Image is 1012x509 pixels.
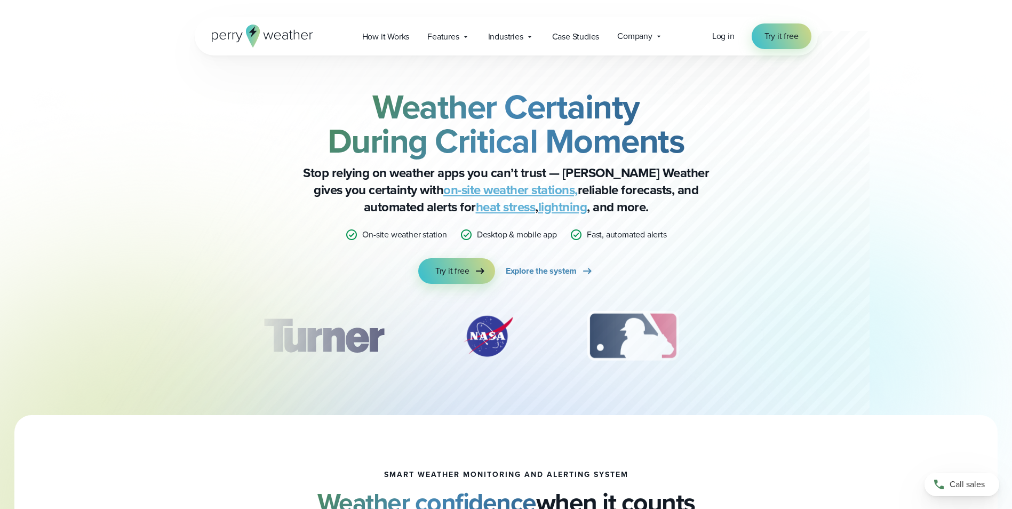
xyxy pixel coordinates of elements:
[435,265,469,277] span: Try it free
[362,30,410,43] span: How it Works
[587,228,667,241] p: Fast, automated alerts
[451,309,525,363] div: 2 of 12
[248,309,399,363] img: Turner-Construction_1.svg
[552,30,600,43] span: Case Studies
[712,30,735,43] a: Log in
[740,309,826,363] div: 4 of 12
[740,309,826,363] img: PGA.svg
[427,30,459,43] span: Features
[328,82,685,166] strong: Weather Certainty During Critical Moments
[418,258,495,284] a: Try it free
[506,258,594,284] a: Explore the system
[577,309,689,363] div: 3 of 12
[353,26,419,47] a: How it Works
[488,30,523,43] span: Industries
[538,197,587,217] a: lightning
[248,309,764,368] div: slideshow
[577,309,689,363] img: MLB.svg
[950,478,985,491] span: Call sales
[543,26,609,47] a: Case Studies
[925,473,999,496] a: Call sales
[384,471,628,479] h1: smart weather monitoring and alerting system
[506,265,577,277] span: Explore the system
[451,309,525,363] img: NASA.svg
[362,228,447,241] p: On-site weather station
[476,197,536,217] a: heat stress
[764,30,799,43] span: Try it free
[752,23,811,49] a: Try it free
[248,309,399,363] div: 1 of 12
[293,164,720,216] p: Stop relying on weather apps you can’t trust — [PERSON_NAME] Weather gives you certainty with rel...
[712,30,735,42] span: Log in
[443,180,578,200] a: on-site weather stations,
[617,30,652,43] span: Company
[477,228,557,241] p: Desktop & mobile app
